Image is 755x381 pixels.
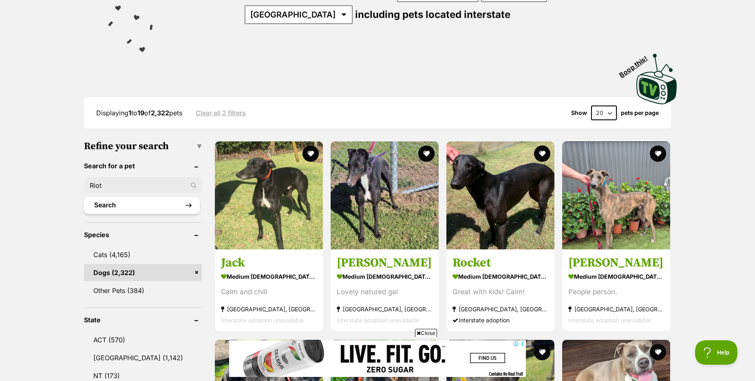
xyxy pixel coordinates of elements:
[355,9,510,20] span: including pets located interstate
[568,271,664,283] strong: medium [DEMOGRAPHIC_DATA] Dog
[84,331,202,348] a: ACT (570)
[562,141,670,249] img: Tommy - Greyhound Dog
[571,110,587,116] span: Show
[453,315,548,326] div: Interstate adoption
[221,287,317,298] div: Calm and chill
[568,317,651,324] span: Interstate adoption unavailable
[453,255,548,271] h3: Rocket
[229,340,526,377] iframe: Advertisement
[337,317,419,324] span: Interstate adoption unavailable
[84,264,202,281] a: Dogs (2,322)
[562,249,670,332] a: [PERSON_NAME] medium [DEMOGRAPHIC_DATA] Dog People person. [GEOGRAPHIC_DATA], [GEOGRAPHIC_DATA] I...
[128,109,131,117] strong: 1
[453,271,548,283] strong: medium [DEMOGRAPHIC_DATA] Dog
[302,145,319,162] button: favourite
[534,344,550,360] button: favourite
[84,349,202,366] a: [GEOGRAPHIC_DATA] (1,142)
[151,109,169,117] strong: 2,322
[96,109,182,117] span: Displaying to of pets
[568,304,664,315] strong: [GEOGRAPHIC_DATA], [GEOGRAPHIC_DATA]
[337,287,433,298] div: Lovely natured gal
[636,46,677,106] a: Boop this!
[221,271,317,283] strong: medium [DEMOGRAPHIC_DATA] Dog
[636,54,677,104] img: PetRescue TV logo
[534,145,550,162] button: favourite
[215,141,323,249] img: Jack - Greyhound Dog
[568,255,664,271] h3: [PERSON_NAME]
[446,249,554,332] a: Rocket medium [DEMOGRAPHIC_DATA] Dog Great with kids! Calm! [GEOGRAPHIC_DATA], [GEOGRAPHIC_DATA] ...
[418,145,435,162] button: favourite
[618,49,656,79] span: Boop this!
[84,141,202,152] h3: Refine your search
[568,287,664,298] div: People person.
[84,197,200,214] button: Search
[650,145,666,162] button: favourite
[215,249,323,332] a: Jack medium [DEMOGRAPHIC_DATA] Dog Calm and chill [GEOGRAPHIC_DATA], [GEOGRAPHIC_DATA] Interstate...
[331,249,439,332] a: [PERSON_NAME] medium [DEMOGRAPHIC_DATA] Dog Lovely natured gal [GEOGRAPHIC_DATA], [GEOGRAPHIC_DAT...
[84,162,202,170] header: Search for a pet
[453,304,548,315] strong: [GEOGRAPHIC_DATA], [GEOGRAPHIC_DATA]
[84,316,202,324] header: State
[621,110,659,116] label: pets per page
[337,271,433,283] strong: medium [DEMOGRAPHIC_DATA] Dog
[453,287,548,298] div: Great with kids! Calm!
[84,178,202,193] input: Toby
[84,246,202,263] a: Cats (4,165)
[331,141,439,249] img: Kate - Greyhound Dog
[196,109,246,117] a: Clear all 2 filters
[695,340,739,365] iframe: Help Scout Beacon - Open
[221,255,317,271] h3: Jack
[137,109,144,117] strong: 19
[446,141,554,249] img: Rocket - Greyhound Dog
[84,282,202,299] a: Other Pets (384)
[650,344,666,360] button: favourite
[415,329,437,337] span: Close
[84,231,202,238] header: Species
[337,304,433,315] strong: [GEOGRAPHIC_DATA], [GEOGRAPHIC_DATA]
[221,317,304,324] span: Interstate adoption unavailable
[337,255,433,271] h3: [PERSON_NAME]
[221,304,317,315] strong: [GEOGRAPHIC_DATA], [GEOGRAPHIC_DATA]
